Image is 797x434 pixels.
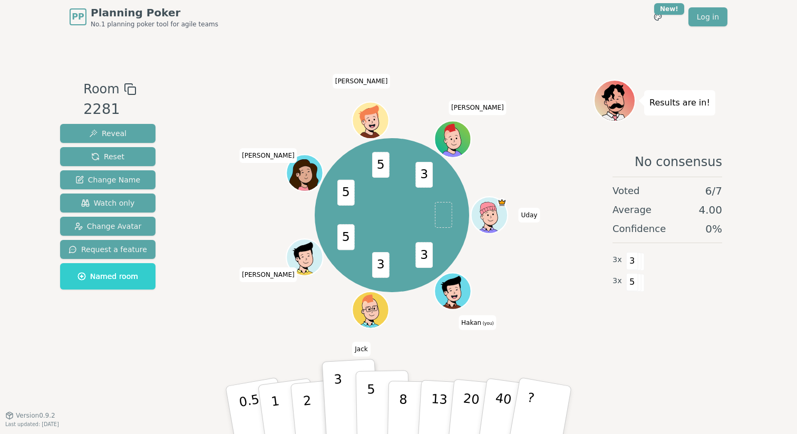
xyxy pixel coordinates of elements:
[519,208,540,223] span: Click to change your name
[613,184,640,198] span: Voted
[705,184,722,198] span: 6 / 7
[91,151,124,162] span: Reset
[16,411,55,420] span: Version 0.9.2
[239,148,297,163] span: Click to change your name
[81,198,135,208] span: Watch only
[613,202,652,217] span: Average
[626,273,638,291] span: 5
[91,5,218,20] span: Planning Poker
[415,162,433,188] span: 3
[75,175,140,185] span: Change Name
[83,80,119,99] span: Room
[60,217,155,236] button: Change Avatar
[60,194,155,213] button: Watch only
[337,180,354,206] span: 5
[497,198,506,207] span: Uday is the host
[626,252,638,270] span: 3
[649,95,710,110] p: Results are in!
[60,170,155,189] button: Change Name
[60,147,155,166] button: Reset
[91,20,218,28] span: No.1 planning poker tool for agile teams
[613,275,622,287] span: 3 x
[613,221,666,236] span: Confidence
[72,11,84,23] span: PP
[415,242,433,268] span: 3
[352,342,370,356] span: Click to change your name
[5,411,55,420] button: Version0.9.2
[333,74,391,89] span: Click to change your name
[459,315,497,330] span: Click to change your name
[654,3,684,15] div: New!
[481,321,494,325] span: (you)
[5,421,59,427] span: Last updated: [DATE]
[77,271,138,282] span: Named room
[239,267,297,282] span: Click to change your name
[70,5,218,28] a: PPPlanning PokerNo.1 planning poker tool for agile teams
[705,221,722,236] span: 0 %
[74,221,142,232] span: Change Avatar
[648,7,667,26] button: New!
[698,202,722,217] span: 4.00
[613,254,622,266] span: 3 x
[635,153,722,170] span: No consensus
[372,252,390,278] span: 3
[69,244,147,255] span: Request a feature
[688,7,727,26] a: Log in
[60,263,155,290] button: Named room
[83,99,136,120] div: 2281
[337,225,354,250] span: 5
[372,152,390,178] span: 5
[449,100,507,115] span: Click to change your name
[89,128,127,139] span: Reveal
[60,240,155,259] button: Request a feature
[334,372,345,429] p: 3
[435,274,470,308] button: Click to change your avatar
[60,124,155,143] button: Reveal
